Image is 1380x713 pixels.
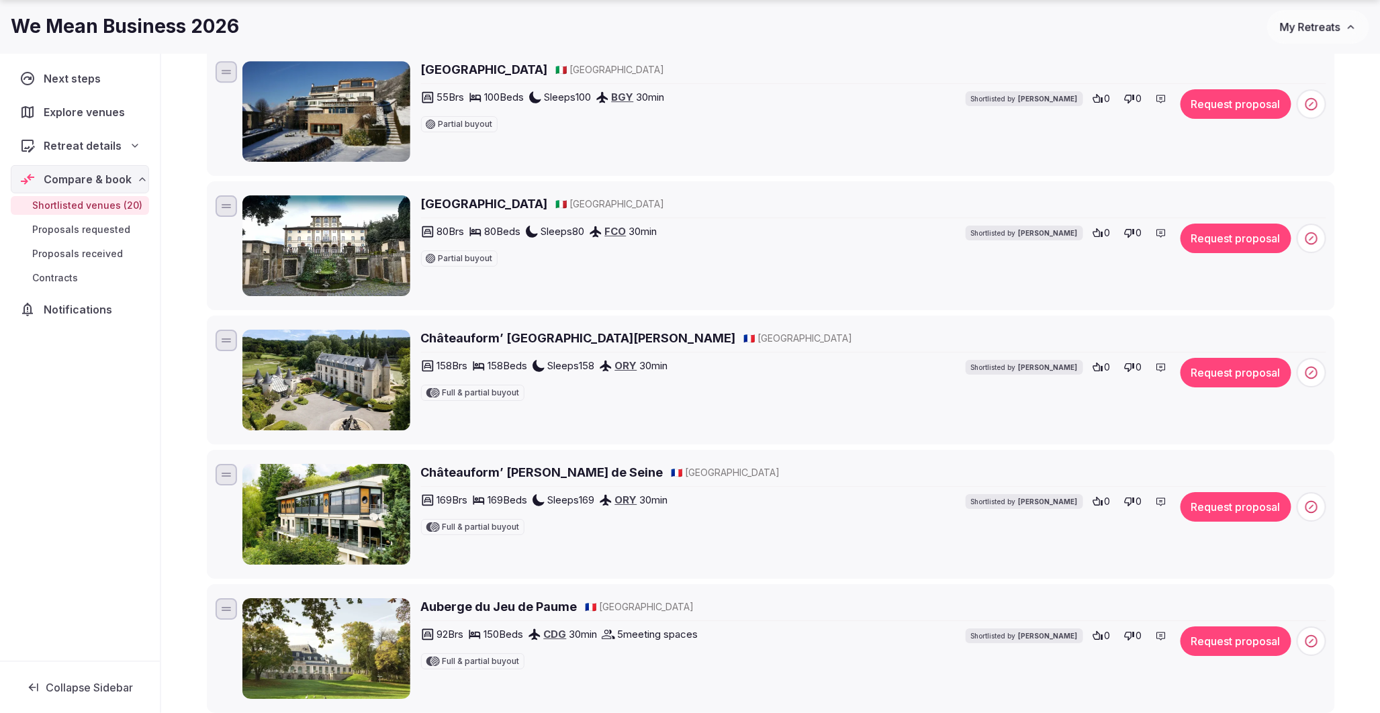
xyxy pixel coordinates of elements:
span: 🇮🇹 [556,198,567,209]
a: Auberge du Jeu de Paume [421,598,578,615]
button: 0 [1089,89,1115,108]
span: 100 Beds [485,90,524,104]
span: Full & partial buyout [443,657,520,665]
button: 🇮🇹 [556,197,567,211]
span: [GEOGRAPHIC_DATA] [758,332,853,345]
span: Sleeps 158 [548,359,595,373]
button: Request proposal [1181,89,1291,119]
span: 158 Brs [437,359,468,373]
button: 0 [1089,492,1115,511]
span: Collapse Sidebar [46,681,133,694]
button: 0 [1120,89,1146,108]
button: Request proposal [1181,224,1291,253]
img: Châteauform’ Campus de Cély [242,330,410,430]
span: 5 meeting spaces [618,627,698,641]
span: 🇫🇷 [744,332,755,344]
a: Shortlisted venues (20) [11,196,149,215]
span: [PERSON_NAME] [1019,363,1078,372]
button: 0 [1120,358,1146,377]
a: CDG [544,628,567,640]
img: Châteauform’ Les Berges de Seine [242,464,410,565]
h1: We Mean Business 2026 [11,13,239,40]
span: 0 [1105,226,1111,240]
span: [PERSON_NAME] [1019,497,1078,506]
span: 0 [1105,629,1111,643]
span: 0 [1136,92,1142,105]
a: Proposals requested [11,220,149,239]
span: Explore venues [44,104,130,120]
a: [GEOGRAPHIC_DATA] [421,195,548,212]
a: ORY [615,359,637,372]
div: Shortlisted by [966,226,1083,240]
button: 🇫🇷 [744,332,755,345]
span: Sleeps 169 [548,493,595,507]
span: [PERSON_NAME] [1019,631,1078,640]
button: 🇫🇷 [672,466,683,479]
span: 55 Brs [437,90,465,104]
div: Shortlisted by [966,494,1083,509]
span: Contracts [32,271,78,285]
span: 80 Beds [485,224,521,238]
button: 0 [1120,626,1146,645]
span: Partial buyout [439,254,493,263]
span: 🇫🇷 [586,601,597,612]
button: 0 [1089,224,1115,242]
span: Shortlisted venues (20) [32,199,142,212]
a: Explore venues [11,98,149,126]
span: 0 [1105,495,1111,508]
span: Full & partial buyout [443,389,520,397]
span: [PERSON_NAME] [1019,228,1078,238]
span: Sleeps 80 [541,224,585,238]
span: 🇫🇷 [672,467,683,478]
img: Auberge du Jeu de Paume [242,598,410,699]
div: Shortlisted by [966,628,1083,643]
span: [PERSON_NAME] [1019,94,1078,103]
a: [GEOGRAPHIC_DATA] [421,61,548,78]
span: Proposals requested [32,223,130,236]
span: 169 Brs [437,493,468,507]
button: 0 [1120,224,1146,242]
a: Châteauform’ [PERSON_NAME] de Seine [421,464,663,481]
a: Proposals received [11,244,149,263]
a: FCO [605,225,627,238]
button: 🇫🇷 [586,600,597,614]
button: My Retreats [1267,10,1369,44]
span: Next steps [44,70,106,87]
a: Notifications [11,295,149,324]
span: [GEOGRAPHIC_DATA] [600,600,694,614]
span: 30 min [569,627,598,641]
button: Collapse Sidebar [11,673,149,702]
span: 158 Beds [488,359,528,373]
a: ORY [615,493,637,506]
h2: Châteauform’ [GEOGRAPHIC_DATA][PERSON_NAME] [421,330,736,346]
span: 30 min [640,493,668,507]
span: 30 min [637,90,665,104]
button: Request proposal [1181,358,1291,387]
span: My Retreats [1280,20,1340,34]
button: 0 [1089,626,1115,645]
img: Hotel Milano Alpen Resort [242,61,410,162]
button: 0 [1120,492,1146,511]
a: Next steps [11,64,149,93]
a: Contracts [11,269,149,287]
span: 0 [1105,92,1111,105]
span: 30 min [629,224,657,238]
span: Sleeps 100 [545,90,592,104]
button: 🇮🇹 [556,63,567,77]
span: 0 [1136,495,1142,508]
span: 150 Beds [484,627,524,641]
span: [GEOGRAPHIC_DATA] [570,63,665,77]
span: 169 Beds [488,493,528,507]
div: Shortlisted by [966,360,1083,375]
span: 30 min [640,359,668,373]
span: 0 [1136,226,1142,240]
span: 92 Brs [437,627,464,641]
span: 🇮🇹 [556,64,567,75]
span: Compare & book [44,171,132,187]
span: Notifications [44,301,118,318]
span: [GEOGRAPHIC_DATA] [686,466,780,479]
